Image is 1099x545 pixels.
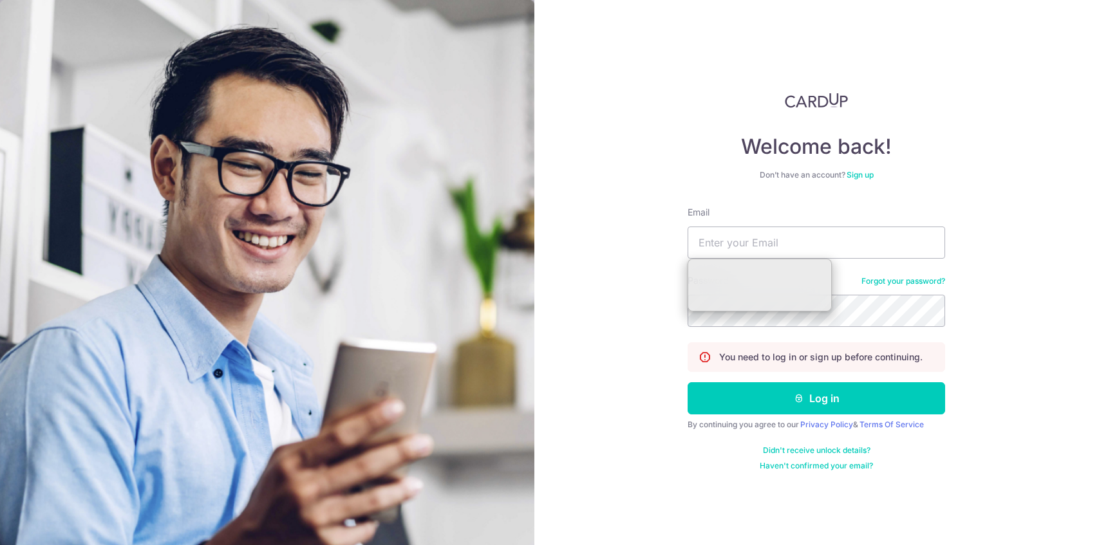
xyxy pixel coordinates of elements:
[719,351,923,364] p: You need to log in or sign up before continuing.
[861,276,945,286] a: Forgot your password?
[760,461,873,471] a: Haven't confirmed your email?
[847,170,874,180] a: Sign up
[688,170,945,180] div: Don’t have an account?
[688,226,945,259] input: Enter your Email
[688,134,945,160] h4: Welcome back!
[800,420,853,429] a: Privacy Policy
[688,420,945,430] div: By continuing you agree to our &
[688,206,709,219] label: Email
[763,445,870,456] a: Didn't receive unlock details?
[785,93,848,108] img: CardUp Logo
[859,420,924,429] a: Terms Of Service
[688,382,945,414] button: Log in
